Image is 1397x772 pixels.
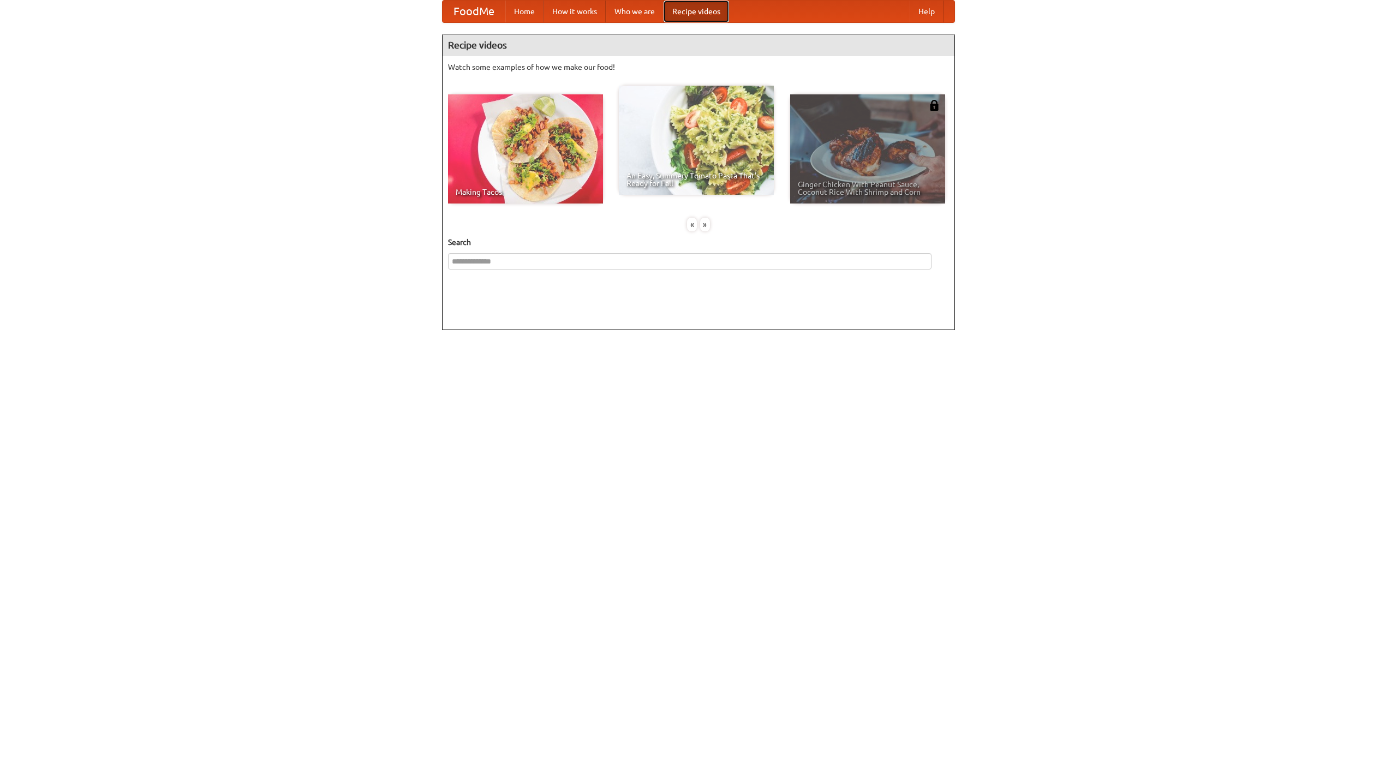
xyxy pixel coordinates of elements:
a: Help [910,1,944,22]
a: Recipe videos [664,1,729,22]
a: FoodMe [443,1,505,22]
p: Watch some examples of how we make our food! [448,62,949,73]
a: How it works [544,1,606,22]
span: An Easy, Summery Tomato Pasta That's Ready for Fall [626,172,766,187]
a: Making Tacos [448,94,603,204]
h5: Search [448,237,949,248]
img: 483408.png [929,100,940,111]
div: « [687,218,697,231]
h4: Recipe videos [443,34,954,56]
span: Making Tacos [456,188,595,196]
a: Who we are [606,1,664,22]
div: » [700,218,710,231]
a: Home [505,1,544,22]
a: An Easy, Summery Tomato Pasta That's Ready for Fall [619,86,774,195]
